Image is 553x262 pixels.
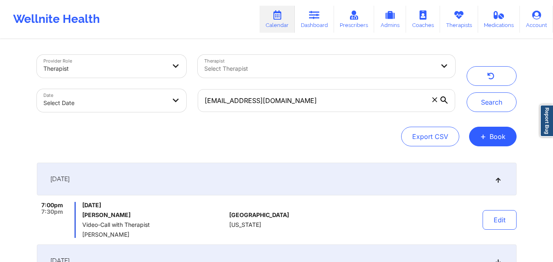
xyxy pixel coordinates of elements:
[520,6,553,33] a: Account
[483,210,517,230] button: Edit
[82,222,226,228] span: Video-Call with Therapist
[467,92,517,112] button: Search
[401,127,459,146] button: Export CSV
[43,94,166,112] div: Select Date
[374,6,406,33] a: Admins
[480,134,486,139] span: +
[82,202,226,208] span: [DATE]
[334,6,375,33] a: Prescribers
[478,6,520,33] a: Medications
[229,212,289,218] span: [GEOGRAPHIC_DATA]
[82,212,226,218] h6: [PERSON_NAME]
[540,105,553,137] a: Report Bug
[440,6,478,33] a: Therapists
[295,6,334,33] a: Dashboard
[229,222,261,228] span: [US_STATE]
[198,89,455,112] input: Search by patient email
[41,208,63,215] span: 7:30pm
[50,175,70,183] span: [DATE]
[406,6,440,33] a: Coaches
[469,127,517,146] button: +Book
[41,202,63,208] span: 7:00pm
[82,231,226,238] span: [PERSON_NAME]
[260,6,295,33] a: Calendar
[43,60,166,78] div: Therapist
